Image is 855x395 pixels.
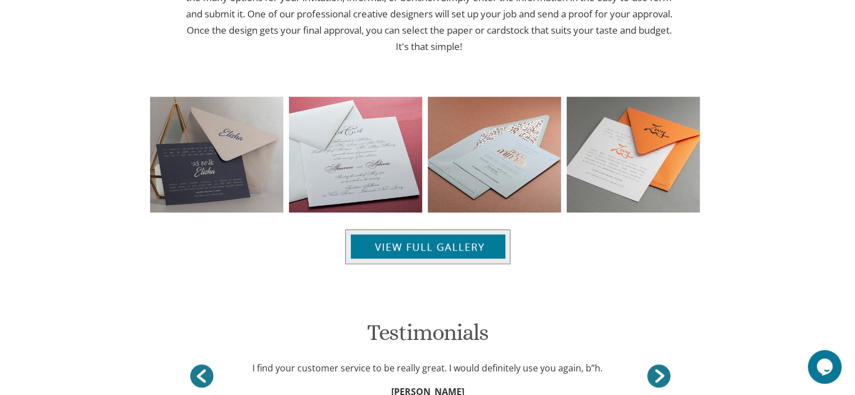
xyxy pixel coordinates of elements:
div: I find your customer service to be really great. I would definitely use you again, b”h. [231,359,623,377]
a: < [645,362,673,390]
h1: Testimonials [182,320,673,353]
iframe: chat widget [808,350,844,384]
a: > [188,362,216,390]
